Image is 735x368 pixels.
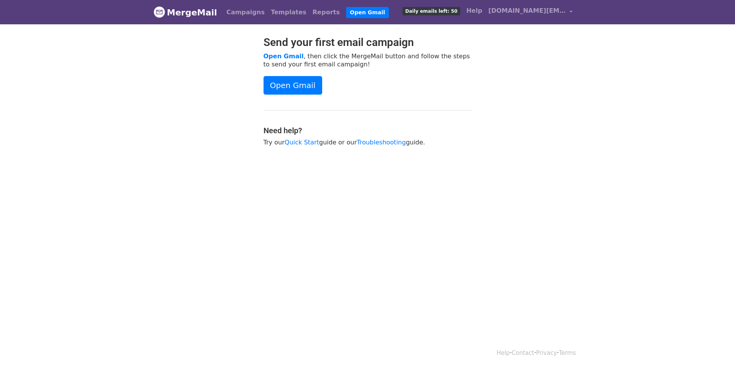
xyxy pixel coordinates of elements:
[309,5,343,20] a: Reports
[485,3,576,21] a: [DOMAIN_NAME][EMAIL_ADDRESS][DOMAIN_NAME]
[285,139,319,146] a: Quick Start
[264,138,472,146] p: Try our guide or our guide.
[264,36,472,49] h2: Send your first email campaign
[536,349,557,356] a: Privacy
[264,53,304,60] a: Open Gmail
[512,349,534,356] a: Contact
[154,4,217,20] a: MergeMail
[346,7,389,18] a: Open Gmail
[559,349,576,356] a: Terms
[488,6,566,15] span: [DOMAIN_NAME][EMAIL_ADDRESS][DOMAIN_NAME]
[264,126,472,135] h4: Need help?
[357,139,406,146] a: Troubleshooting
[497,349,510,356] a: Help
[268,5,309,20] a: Templates
[264,76,322,95] a: Open Gmail
[223,5,268,20] a: Campaigns
[402,7,460,15] span: Daily emails left: 50
[264,52,472,68] p: , then click the MergeMail button and follow the steps to send your first email campaign!
[154,6,165,18] img: MergeMail logo
[399,3,463,19] a: Daily emails left: 50
[463,3,485,19] a: Help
